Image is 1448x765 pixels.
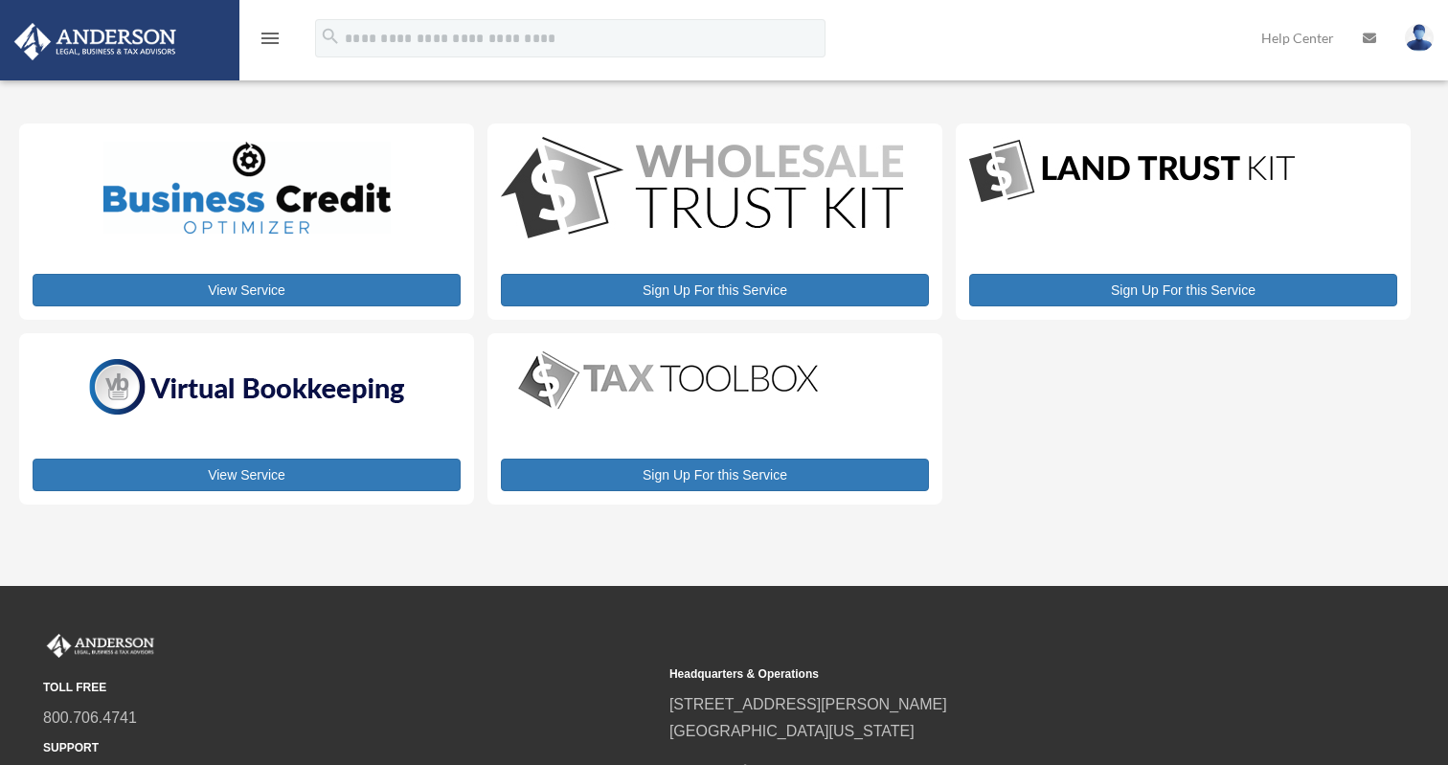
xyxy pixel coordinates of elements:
[501,274,929,306] a: Sign Up For this Service
[969,274,1397,306] a: Sign Up For this Service
[1405,24,1434,52] img: User Pic
[669,723,915,739] a: [GEOGRAPHIC_DATA][US_STATE]
[501,137,903,243] img: WS-Trust-Kit-lgo-1.jpg
[501,347,836,414] img: taxtoolbox_new-1.webp
[9,23,182,60] img: Anderson Advisors Platinum Portal
[33,274,461,306] a: View Service
[43,634,158,659] img: Anderson Advisors Platinum Portal
[501,459,929,491] a: Sign Up For this Service
[43,738,656,758] small: SUPPORT
[43,678,656,698] small: TOLL FREE
[259,27,282,50] i: menu
[669,664,1282,685] small: Headquarters & Operations
[33,459,461,491] a: View Service
[320,26,341,47] i: search
[259,34,282,50] a: menu
[969,137,1295,207] img: LandTrust_lgo-1.jpg
[669,696,947,712] a: [STREET_ADDRESS][PERSON_NAME]
[43,709,137,726] a: 800.706.4741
